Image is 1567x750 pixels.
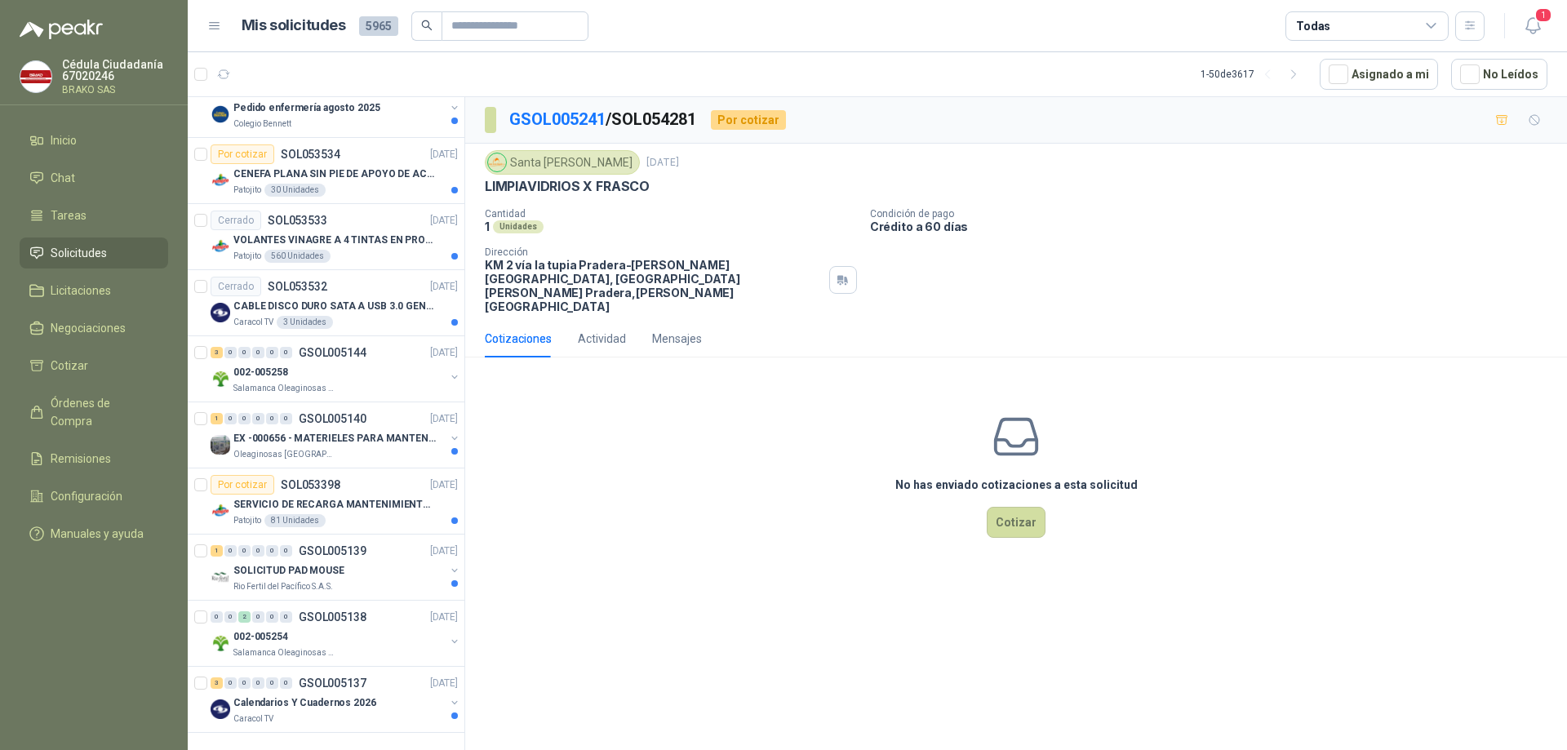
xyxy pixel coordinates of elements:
span: Manuales y ayuda [51,525,144,543]
a: Configuración [20,481,168,512]
img: Company Logo [211,501,230,521]
div: 0 [280,545,292,557]
div: 0 [266,347,278,358]
p: Crédito a 60 días [870,220,1560,233]
a: 3 0 0 0 0 0 GSOL005137[DATE] Company LogoCalendarios Y Cuadernos 2026Caracol TV [211,673,461,726]
span: 5965 [359,16,398,36]
img: Company Logo [211,104,230,124]
div: Santa [PERSON_NAME] [485,150,640,175]
a: Órdenes de Compra [20,388,168,437]
img: Company Logo [211,303,230,322]
span: Configuración [51,487,122,505]
p: GSOL005139 [299,545,366,557]
p: LIMPIAVIDRIOS X FRASCO [485,178,650,195]
a: Por cotizarSOL053398[DATE] Company LogoSERVICIO DE RECARGA MANTENIMIENTO Y PRESTAMOS DE EXTINTORE... [188,468,464,535]
div: Por cotizar [211,475,274,495]
p: EX -000656 - MATERIELES PARA MANTENIMIENTO MECANIC [233,431,437,446]
a: GSOL005241 [509,109,606,129]
p: [DATE] [430,147,458,162]
div: 0 [280,677,292,689]
div: 0 [224,347,237,358]
p: [DATE] [646,155,679,171]
span: Negociaciones [51,319,126,337]
p: Salamanca Oleaginosas SAS [233,382,336,395]
div: 81 Unidades [264,514,326,527]
p: 002-005258 [233,365,288,380]
p: Rio Fertil del Pacífico S.A.S. [233,580,333,593]
a: Chat [20,162,168,193]
p: [DATE] [430,610,458,625]
p: CABLE DISCO DURO SATA A USB 3.0 GENERICO [233,299,437,314]
div: 1 - 50 de 3617 [1201,61,1307,87]
div: 3 Unidades [277,316,333,329]
p: [DATE] [430,411,458,427]
div: 0 [252,611,264,623]
p: Caracol TV [233,316,273,329]
p: BRAKO SAS [62,85,168,95]
a: CerradoSOL053533[DATE] Company LogoVOLANTES VINAGRE A 4 TINTAS EN PROPALCOTE VER ARCHIVO ADJUNTOP... [188,204,464,270]
p: SOL053533 [268,215,327,226]
a: Tareas [20,200,168,231]
a: Negociaciones [20,313,168,344]
img: Company Logo [211,369,230,388]
div: 0 [280,347,292,358]
p: [DATE] [430,477,458,493]
a: 3 0 0 0 0 0 GSOL005144[DATE] Company Logo002-005258Salamanca Oleaginosas SAS [211,343,461,395]
p: GSOL005137 [299,677,366,689]
div: Cotizaciones [485,330,552,348]
a: Remisiones [20,443,168,474]
img: Company Logo [488,153,506,171]
a: Cotizar [20,350,168,381]
img: Company Logo [211,633,230,653]
p: SERVICIO DE RECARGA MANTENIMIENTO Y PRESTAMOS DE EXTINTORES [233,497,437,513]
div: Cerrado [211,277,261,296]
div: 0 [266,545,278,557]
span: search [421,20,433,31]
span: Cotizar [51,357,88,375]
div: Actividad [578,330,626,348]
a: 1 0 0 0 0 0 GSOL005140[DATE] Company LogoEX -000656 - MATERIELES PARA MANTENIMIENTO MECANICOleagi... [211,409,461,461]
button: No Leídos [1451,59,1547,90]
div: 0 [238,347,251,358]
div: 0 [224,545,237,557]
p: SOL053532 [268,281,327,292]
div: 0 [238,677,251,689]
span: Solicitudes [51,244,107,262]
div: 1 [211,545,223,557]
span: Remisiones [51,450,111,468]
div: 0 [211,611,223,623]
p: Caracol TV [233,712,273,726]
div: Por cotizar [211,144,274,164]
p: [DATE] [430,676,458,691]
div: 0 [252,347,264,358]
p: [DATE] [430,345,458,361]
a: Inicio [20,125,168,156]
a: 3 0 0 0 0 0 GSOL005178[DATE] Company LogoPedido enfermería agosto 2025Colegio Bennett [211,78,461,131]
div: 2 [238,611,251,623]
div: 0 [252,677,264,689]
h3: No has enviado cotizaciones a esta solicitud [895,476,1138,494]
p: Patojito [233,514,261,527]
p: Condición de pago [870,208,1560,220]
p: [DATE] [430,279,458,295]
a: 0 0 2 0 0 0 GSOL005138[DATE] Company Logo002-005254Salamanca Oleaginosas SAS [211,607,461,659]
a: Manuales y ayuda [20,518,168,549]
p: 1 [485,220,490,233]
a: CerradoSOL053532[DATE] Company LogoCABLE DISCO DURO SATA A USB 3.0 GENERICOCaracol TV3 Unidades [188,270,464,336]
p: Pedido enfermería agosto 2025 [233,100,380,116]
div: 0 [266,677,278,689]
img: Company Logo [211,435,230,455]
div: 0 [238,413,251,424]
p: GSOL005138 [299,611,366,623]
a: 1 0 0 0 0 0 GSOL005139[DATE] Company LogoSOLICITUD PAD MOUSERio Fertil del Pacífico S.A.S. [211,541,461,593]
div: 0 [224,677,237,689]
p: KM 2 vía la tupia Pradera-[PERSON_NAME][GEOGRAPHIC_DATA], [GEOGRAPHIC_DATA][PERSON_NAME] Pradera ... [485,258,823,313]
p: 002-005254 [233,629,288,645]
div: 0 [238,545,251,557]
div: 0 [280,413,292,424]
p: SOL053398 [281,479,340,490]
div: 30 Unidades [264,184,326,197]
span: Chat [51,169,75,187]
div: Mensajes [652,330,702,348]
span: 1 [1534,7,1552,23]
